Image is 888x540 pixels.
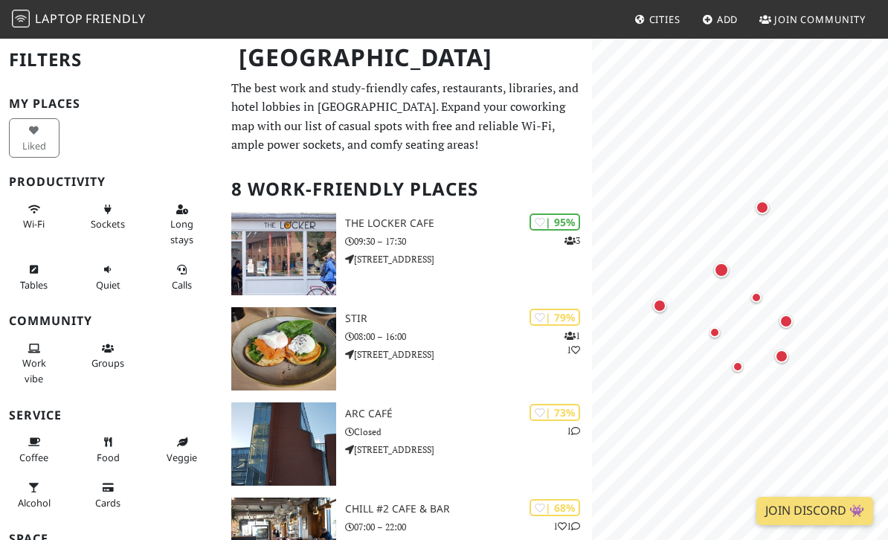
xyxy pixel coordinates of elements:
[530,309,580,326] div: | 79%
[222,212,593,295] a: The Locker Cafe | 95% 3 The Locker Cafe 09:30 – 17:30 [STREET_ADDRESS]
[9,97,213,111] h3: My Places
[157,257,207,297] button: Calls
[227,37,590,78] h1: [GEOGRAPHIC_DATA]
[23,217,45,231] span: Stable Wi-Fi
[9,314,213,328] h3: Community
[86,10,145,27] span: Friendly
[9,197,59,237] button: Wi-Fi
[19,451,48,464] span: Coffee
[9,257,59,297] button: Tables
[753,6,872,33] a: Join Community
[231,402,337,486] img: ARC Café
[83,475,134,515] button: Cards
[553,519,580,533] p: 1 1
[172,278,192,292] span: Video/audio calls
[167,451,197,464] span: Veggie
[9,37,213,83] h2: Filters
[628,6,686,33] a: Cities
[91,217,125,231] span: Power sockets
[9,175,213,189] h3: Productivity
[345,234,592,248] p: 09:30 – 17:30
[741,283,771,312] div: Map marker
[530,499,580,516] div: | 68%
[756,497,873,525] a: Join Discord 👾
[345,520,592,534] p: 07:00 – 22:00
[18,496,51,510] span: Alcohol
[9,336,59,390] button: Work vibe
[771,306,801,336] div: Map marker
[12,7,146,33] a: LaptopFriendly LaptopFriendly
[345,312,592,325] h3: Stir
[564,329,580,357] p: 1 1
[231,79,584,155] p: The best work and study-friendly cafes, restaurants, libraries, and hotel lobbies in [GEOGRAPHIC_...
[774,13,866,26] span: Join Community
[9,475,59,515] button: Alcohol
[345,347,592,361] p: [STREET_ADDRESS]
[564,234,580,248] p: 3
[35,10,83,27] span: Laptop
[696,6,744,33] a: Add
[767,341,797,371] div: Map marker
[222,307,593,390] a: Stir | 79% 11 Stir 08:00 – 16:00 [STREET_ADDRESS]
[345,443,592,457] p: [STREET_ADDRESS]
[97,451,120,464] span: Food
[222,402,593,486] a: ARC Café | 73% 1 ARC Café Closed [STREET_ADDRESS]
[345,217,592,230] h3: The Locker Cafe
[231,167,584,212] h2: 8 Work-Friendly Places
[530,213,580,231] div: | 95%
[345,408,592,420] h3: ARC Café
[645,291,675,321] div: Map marker
[345,503,592,515] h3: Chill #2 Cafe & Bar
[95,496,120,510] span: Credit cards
[83,257,134,297] button: Quiet
[700,318,730,347] div: Map marker
[157,430,207,469] button: Veggie
[91,356,124,370] span: Group tables
[717,13,739,26] span: Add
[345,330,592,344] p: 08:00 – 16:00
[83,336,134,376] button: Groups
[157,197,207,251] button: Long stays
[20,278,48,292] span: Work-friendly tables
[231,212,337,295] img: The Locker Cafe
[747,193,777,222] div: Map marker
[22,356,46,385] span: People working
[12,10,30,28] img: LaptopFriendly
[231,307,337,390] img: Stir
[723,352,753,382] div: Map marker
[567,424,580,438] p: 1
[9,408,213,422] h3: Service
[96,278,120,292] span: Quiet
[649,13,681,26] span: Cities
[707,255,736,285] div: Map marker
[9,430,59,469] button: Coffee
[83,197,134,237] button: Sockets
[170,217,193,245] span: Long stays
[83,430,134,469] button: Food
[345,252,592,266] p: [STREET_ADDRESS]
[530,404,580,421] div: | 73%
[345,425,592,439] p: Closed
